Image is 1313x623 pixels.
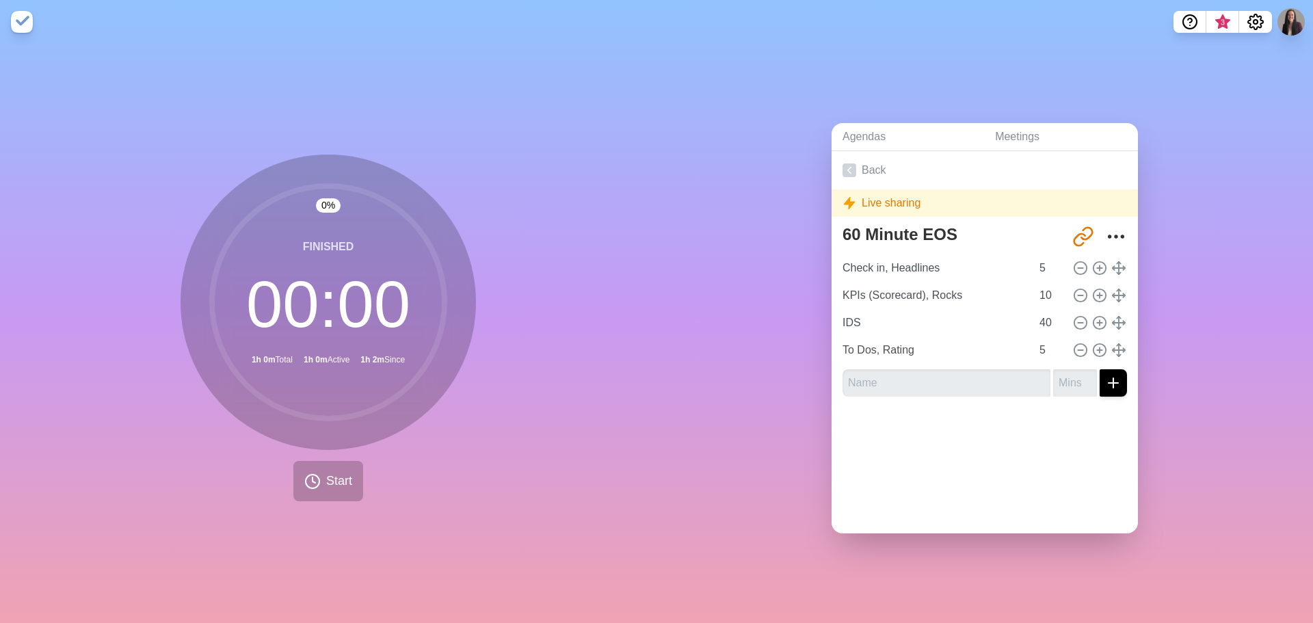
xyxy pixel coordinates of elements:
input: Name [837,254,1031,282]
input: Name [843,369,1050,397]
button: What’s new [1206,11,1239,33]
button: Share link [1070,223,1097,250]
input: Name [837,309,1031,336]
button: Help [1173,11,1206,33]
img: timeblocks logo [11,11,33,33]
div: Live sharing [832,189,1138,217]
button: More [1102,223,1130,250]
a: Meetings [984,123,1138,151]
a: Agendas [832,123,984,151]
input: Mins [1034,282,1067,309]
input: Mins [1053,369,1097,397]
input: Mins [1034,336,1067,364]
button: Settings [1239,11,1272,33]
span: Start [326,472,352,490]
input: Name [837,282,1031,309]
button: Start [293,461,363,501]
input: Mins [1034,309,1067,336]
span: 3 [1217,17,1228,28]
input: Name [837,336,1031,364]
input: Mins [1034,254,1067,282]
a: Back [832,151,1138,189]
